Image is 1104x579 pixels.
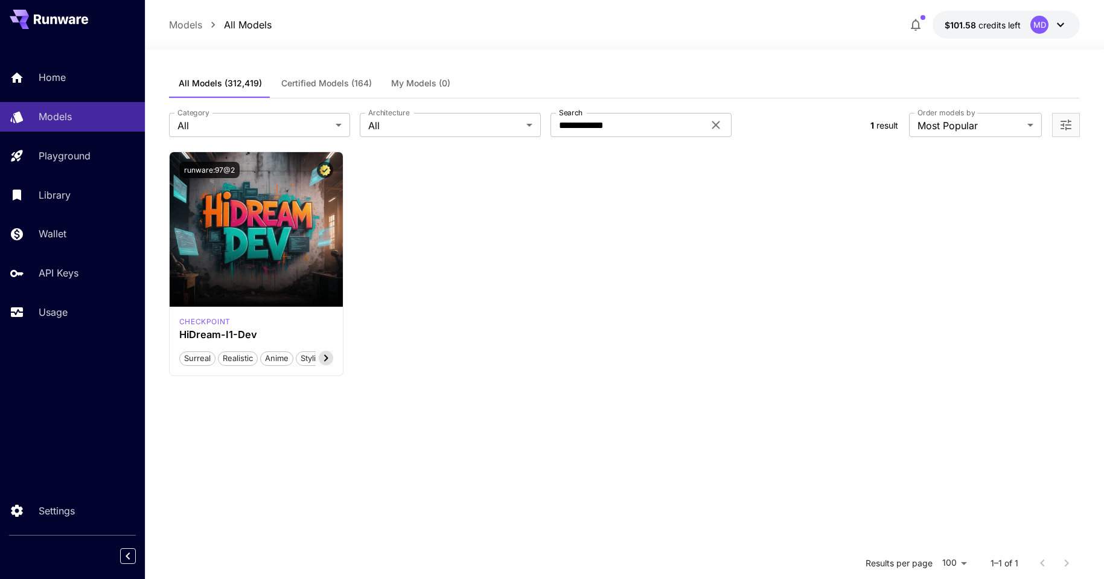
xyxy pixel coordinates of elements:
[120,548,136,564] button: Collapse sidebar
[1030,16,1048,34] div: MD
[179,316,231,327] div: HiDream Dev
[391,78,450,89] span: My Models (0)
[1059,118,1073,133] button: Open more filters
[876,120,898,130] span: result
[261,353,293,365] span: Anime
[917,118,1023,133] span: Most Popular
[169,18,202,32] a: Models
[281,78,372,89] span: Certified Models (164)
[39,305,68,319] p: Usage
[945,20,978,30] span: $101.58
[224,18,272,32] a: All Models
[368,107,409,118] label: Architecture
[39,109,72,124] p: Models
[169,18,272,32] nav: breadcrumb
[368,118,522,133] span: All
[219,353,257,365] span: Realistic
[917,107,975,118] label: Order models by
[39,226,66,241] p: Wallet
[559,107,582,118] label: Search
[218,350,258,366] button: Realistic
[937,554,971,572] div: 100
[179,162,240,178] button: runware:97@2
[180,353,215,365] span: Surreal
[177,118,331,133] span: All
[296,350,334,366] button: Stylized
[978,20,1021,30] span: credits left
[39,149,91,163] p: Playground
[39,504,75,518] p: Settings
[870,120,874,130] span: 1
[317,162,333,178] button: Certified Model – Vetted for best performance and includes a commercial license.
[866,557,933,569] p: Results per page
[179,329,333,341] h3: HiDream-I1-Dev
[129,545,145,567] div: Collapse sidebar
[933,11,1080,39] button: $101.58453MD
[177,107,209,118] label: Category
[179,350,215,366] button: Surreal
[39,70,66,85] p: Home
[39,266,78,280] p: API Keys
[39,188,71,202] p: Library
[260,350,293,366] button: Anime
[296,353,334,365] span: Stylized
[945,19,1021,31] div: $101.58453
[991,557,1018,569] p: 1–1 of 1
[179,316,231,327] p: checkpoint
[179,78,262,89] span: All Models (312,419)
